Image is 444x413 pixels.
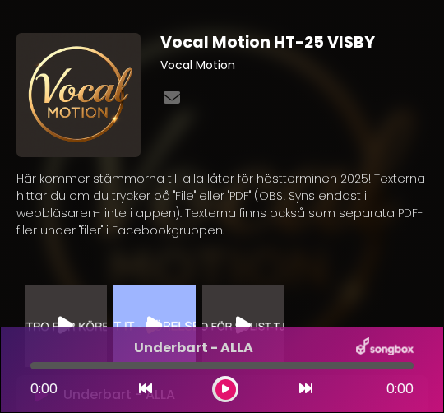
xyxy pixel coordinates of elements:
[160,33,428,52] h1: Vocal Motion HT-25 VISBY
[356,337,414,359] img: songbox-logo-white.png
[160,58,428,72] h3: Vocal Motion
[25,285,107,367] img: Video Thumbnail
[202,285,284,367] img: Video Thumbnail
[113,285,196,367] img: Video Thumbnail
[386,379,414,399] span: 0:00
[30,338,356,358] p: Underbart - ALLA
[16,33,141,157] img: pGlB4Q9wSIK9SaBErEAn
[30,379,58,398] span: 0:00
[16,170,428,239] p: Här kommer stämmorna till alla låtar för höstterminen 2025! Texterna hittar du om du trycker på "...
